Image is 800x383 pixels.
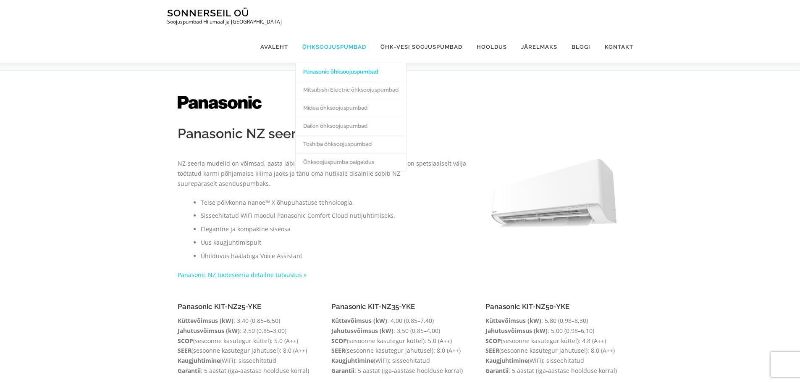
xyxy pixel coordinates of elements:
a: Blogi [564,31,598,63]
a: Toshiba õhksoojuspumbad [296,135,406,153]
a: Mitsubishi Electric õhksoojuspumbad [296,81,406,99]
img: Panasonic_logo.svg [178,96,262,109]
strong: Garantii [485,367,509,375]
strong: Kaugjuhtimine [485,357,528,365]
strong: Küttevõimsus (kW) [485,317,541,325]
span: Panasonic NZ seeria [178,126,307,141]
a: Avaleht [253,31,295,63]
strong: SEER [178,346,191,354]
h4: Panasonic KIT-NZ25-YKE [178,303,315,311]
a: Järelmaks [514,31,564,63]
strong: Kaugjuhtimine [178,357,220,365]
strong: Jahutusvõimsus (kW) [178,327,240,335]
p: Soojuspumbad Hiiumaal ja [GEOGRAPHIC_DATA] [167,19,282,25]
strong: Jahutusvõimsus (kW) [485,327,548,335]
a: Hooldus [470,31,514,63]
p: NZ-seeria mudelid on võimsad, aasta läbi väga tõhusad ja usaldusväärsed. Need on spetsiaalselt vä... [178,158,469,188]
li: Teise põlvkonna nanoe™ X õhupuhastuse tehnoloogia. [201,198,469,208]
strong: SEER [485,346,499,354]
strong: SEER [331,346,345,354]
strong: Jahutusvõimsus (kW) [331,327,393,335]
a: Midea õhksoojuspumbad [296,99,406,117]
a: Daikin õhksoojuspumbad [296,117,406,135]
a: Õhksoojuspumbad [295,31,373,63]
li: Uus kaugjuhtimispult [201,238,469,248]
img: INDOOR_CS-NZ35YKE_A OPEN VANE [491,158,617,228]
h4: Panasonic KIT-NZ50-YKE [485,303,623,311]
p: : 5,80 (0,98–8,30) : 5,00 (0,98–6,10) (sesoonne kasutegur küttel): 4.8 (A++) (sesoonne kasutegur ... [485,316,623,376]
strong: Garantii [178,367,201,375]
p: : 4,00 (0,85–7,40) : 3,50 (0,85–4,00) (sesoonne kasutegur küttel): 5.0 (A++) (sesoonne kasutegur ... [331,316,469,376]
a: Kontakt [598,31,633,63]
a: Õhksoojuspumba paigaldus [296,153,406,171]
strong: Küttevõimsus (kW) [331,317,387,325]
h4: Panasonic KIT-NZ35-YKE [331,303,469,311]
li: Ühilduvus häälabiga Voice Assistant [201,251,469,261]
strong: SCOP [485,337,501,345]
strong: Kaugjuhtimine [331,357,374,365]
strong: Küttevõimsus (kW) [178,317,233,325]
a: Sonnerseil OÜ [167,7,249,18]
p: : 3,40 (0,85–6,50) : 2,50 (0,85–3,00) (sesoonne kasutegur küttel): 5.0 (A++) (sesoonne kasutegur ... [178,316,315,376]
strong: SCOP [331,337,347,345]
a: Õhk-vesi soojuspumbad [373,31,470,63]
li: Elegantne ja kompaktne siseosa [201,224,469,234]
strong: Garantii [331,367,354,375]
strong: SCOP [178,337,193,345]
a: Panasonic NZ tooteseeria detailne tutvustus » [178,271,307,279]
li: Sisseehitatud WiFi moodul Panasonic Comfort Cloud nutijuhtimiseks. [201,211,469,221]
a: Panasonic õhksoojuspumbad [296,63,406,81]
